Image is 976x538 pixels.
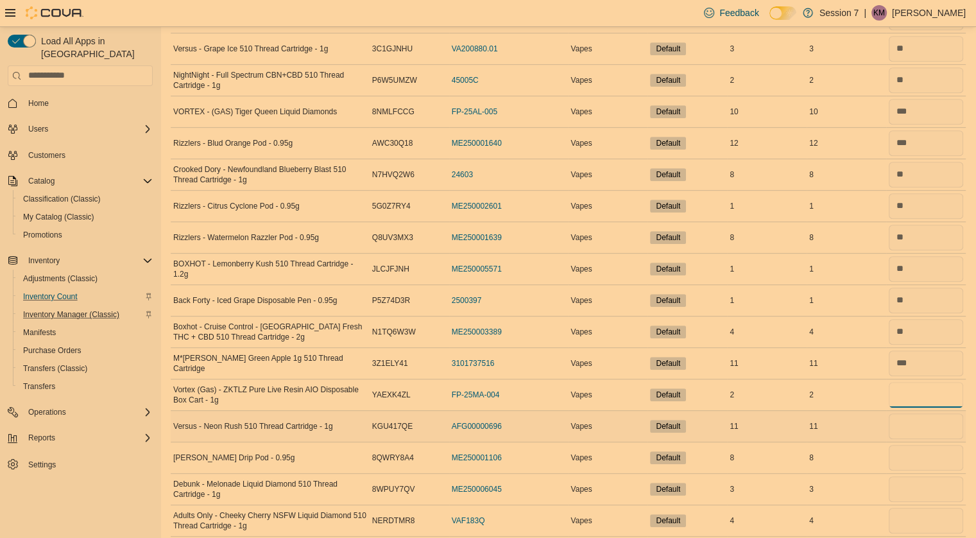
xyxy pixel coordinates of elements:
[3,146,158,164] button: Customers
[452,358,495,369] a: 3101737516
[650,451,686,464] span: Default
[23,173,153,189] span: Catalog
[570,201,592,211] span: Vapes
[807,167,886,182] div: 8
[727,198,807,214] div: 1
[13,377,158,395] button: Transfers
[656,232,680,243] span: Default
[650,294,686,307] span: Default
[3,120,158,138] button: Users
[28,124,48,134] span: Users
[18,227,67,243] a: Promotions
[23,381,55,392] span: Transfers
[727,261,807,277] div: 1
[656,137,680,149] span: Default
[650,137,686,150] span: Default
[173,44,328,54] span: Versus - Grape Ice 510 Thread Cartridge - 1g
[807,73,886,88] div: 2
[807,387,886,403] div: 2
[807,482,886,497] div: 3
[372,264,409,274] span: JLCJFJNH
[452,138,502,148] a: ME250001640
[656,74,680,86] span: Default
[3,429,158,447] button: Reports
[656,326,680,338] span: Default
[13,288,158,306] button: Inventory Count
[372,327,416,337] span: N1TQ6W3W
[372,107,415,117] span: 8NMLFCCG
[23,456,153,472] span: Settings
[13,342,158,360] button: Purchase Orders
[28,150,65,161] span: Customers
[807,324,886,340] div: 4
[727,387,807,403] div: 2
[173,232,319,243] span: Rizzlers - Watermelon Razzler Pod - 0.95g
[23,363,87,374] span: Transfers (Classic)
[28,98,49,108] span: Home
[13,226,158,244] button: Promotions
[23,291,78,302] span: Inventory Count
[28,256,60,266] span: Inventory
[18,325,61,340] a: Manifests
[23,96,54,111] a: Home
[28,176,55,186] span: Catalog
[23,273,98,284] span: Adjustments (Classic)
[570,169,592,180] span: Vapes
[656,200,680,212] span: Default
[452,75,479,85] a: 45005C
[18,289,153,304] span: Inventory Count
[372,421,413,431] span: KGU417QE
[727,167,807,182] div: 8
[650,514,686,527] span: Default
[871,5,887,21] div: Kate McCarthy
[23,327,56,338] span: Manifests
[656,515,680,526] span: Default
[727,135,807,151] div: 12
[650,263,686,275] span: Default
[650,325,686,338] span: Default
[26,6,83,19] img: Cova
[23,147,153,163] span: Customers
[23,345,81,356] span: Purchase Orders
[18,361,153,376] span: Transfers (Classic)
[570,453,592,463] span: Vapes
[769,6,796,20] input: Dark Mode
[656,169,680,180] span: Default
[650,168,686,181] span: Default
[18,191,153,207] span: Classification (Classic)
[452,232,502,243] a: ME250001639
[23,253,65,268] button: Inventory
[372,44,413,54] span: 3C1GJNHU
[23,457,61,473] a: Settings
[18,227,153,243] span: Promotions
[650,74,686,87] span: Default
[18,209,99,225] a: My Catalog (Classic)
[656,106,680,117] span: Default
[650,231,686,244] span: Default
[570,390,592,400] span: Vapes
[807,41,886,56] div: 3
[8,89,153,507] nav: Complex example
[452,107,497,117] a: FP-25AL-005
[23,253,153,268] span: Inventory
[372,516,415,526] span: NERDTMR8
[452,484,502,494] a: ME250006045
[23,121,153,137] span: Users
[570,516,592,526] span: Vapes
[656,483,680,495] span: Default
[372,169,415,180] span: N7HVQ2W6
[13,324,158,342] button: Manifests
[173,479,367,499] span: Debunk - Melonade Liquid Diamond 510 Thread Cartridge - 1g
[892,5,966,21] p: [PERSON_NAME]
[18,343,153,358] span: Purchase Orders
[18,289,83,304] a: Inventory Count
[18,379,153,394] span: Transfers
[452,390,500,400] a: FP-25MA-004
[173,70,367,91] span: NightNight - Full Spectrum CBN+CBD 510 Thread Cartridge - 1g
[452,453,502,463] a: ME250001106
[452,421,502,431] a: AFG00000696
[3,172,158,190] button: Catalog
[173,107,337,117] span: VORTEX - (GAS) Tiger Queen Liquid Diamonds
[18,271,153,286] span: Adjustments (Classic)
[727,450,807,465] div: 8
